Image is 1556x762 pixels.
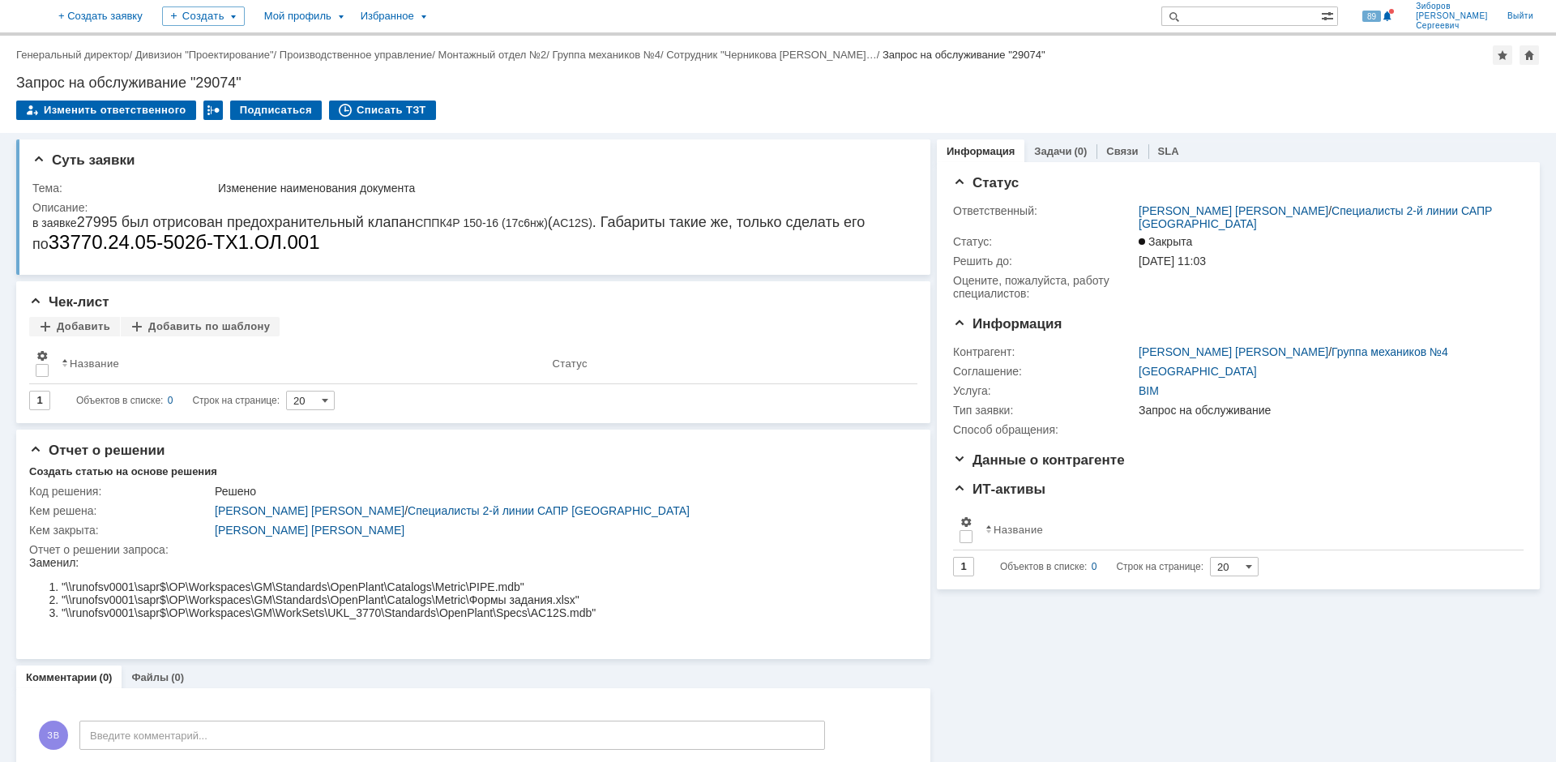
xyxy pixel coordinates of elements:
[218,182,905,195] div: Изменение наименования документа
[953,452,1125,468] span: Данные о контрагенте
[960,516,972,529] span: Настройки
[947,145,1015,157] a: Информация
[666,49,877,61] a: Сотрудник "Черникова [PERSON_NAME]…
[76,395,163,406] span: Объектов в списке:
[1416,11,1488,21] span: [PERSON_NAME]
[953,274,1135,300] div: Oцените, пожалуйста, работу специалистов:
[36,349,49,362] span: Настройки
[26,671,97,683] a: Комментарии
[1332,345,1448,358] a: Группа механиков №4
[76,391,280,410] i: Строк на странице:
[1520,45,1539,65] div: Сделать домашней страницей
[1139,404,1515,417] div: Запрос на обслуживание
[953,255,1135,268] div: Решить до:
[280,49,438,61] div: /
[552,357,587,370] div: Статус
[953,404,1135,417] div: Тип заявки:
[131,671,169,683] a: Файлы
[215,485,905,498] div: Решено
[552,49,660,61] a: Группа механиков №4
[32,37,566,50] li: "\\runofsv0001\sapr$\OP\Workspaces\GM\Standards\OpenPlant\Catalogs\Metric\Формы задания.xlsx"
[953,482,1045,497] span: ИТ-активы
[1074,145,1087,157] div: (0)
[1139,345,1448,358] div: /
[32,50,566,63] li: "\\runofsv0001\sapr$\OP\Workspaces\GM\WorkSets\UKL_3770\Standards\OpenPlant\Specs\AC12S.mdb"
[215,504,905,517] div: /
[29,294,109,310] span: Чек-лист
[953,235,1135,248] div: Статус:
[29,443,165,458] span: Отчет о решении
[1000,557,1203,576] i: Строк на странице:
[16,75,1540,91] div: Запрос на обслуживание "29074"
[16,17,288,39] span: 33770.24.05-502б-ТХ1.ОЛ.001
[545,343,904,384] th: Статус
[16,49,129,61] a: Генеральный директор
[1139,345,1328,358] a: [PERSON_NAME] [PERSON_NAME]
[883,49,1045,61] div: Запрос на обслуживание "29074"
[953,204,1135,217] div: Ответственный:
[1139,235,1192,248] span: Закрыта
[32,152,135,168] span: Суть заявки
[408,504,690,517] a: Специалисты 2-й линии САПР [GEOGRAPHIC_DATA]
[203,101,223,120] div: Работа с массовостью
[29,524,212,537] div: Кем закрыта:
[1139,204,1492,230] a: Специалисты 2-й линии САПР [GEOGRAPHIC_DATA]
[953,384,1135,397] div: Услуга:
[1321,7,1337,23] span: Расширенный поиск
[215,524,404,537] a: [PERSON_NAME] [PERSON_NAME]
[1139,255,1206,268] span: [DATE] 11:03
[29,485,212,498] div: Код решения:
[1106,145,1138,157] a: Связи
[438,49,546,61] a: Монтажный отдел №2
[162,6,245,26] div: Создать
[32,182,215,195] div: Тема:
[1416,2,1488,11] span: Зиборов
[953,365,1135,378] div: Соглашение:
[953,345,1135,358] div: Контрагент:
[953,316,1062,332] span: Информация
[953,175,1019,190] span: Статус
[1362,11,1381,22] span: 89
[32,24,566,37] li: "\\runofsv0001\sapr$\OP\Workspaces\GM\Standards\OpenPlant\Catalogs\Metric\PIPE.mdb"
[1000,561,1087,572] span: Объектов в списке:
[32,201,908,214] div: Описание:
[438,49,552,61] div: /
[29,543,908,556] div: Отчет о решении запроса:
[29,504,212,517] div: Кем решена:
[135,49,274,61] a: Дивизион "Проектирование"
[1158,145,1179,157] a: SLA
[39,721,68,750] span: ЗВ
[1416,21,1488,31] span: Сергеевич
[1139,365,1257,378] a: [GEOGRAPHIC_DATA]
[1139,384,1159,397] a: BIM
[1034,145,1071,157] a: Задачи
[171,671,184,683] div: (0)
[552,49,666,61] div: /
[168,391,173,410] div: 0
[1092,557,1097,576] div: 0
[29,465,217,478] div: Создать статью на основе решения
[666,49,883,61] div: /
[520,2,560,15] span: AC12S)
[1493,45,1512,65] div: Добавить в избранное
[135,49,280,61] div: /
[1139,204,1328,217] a: [PERSON_NAME] [PERSON_NAME]
[1139,204,1515,230] div: /
[16,49,135,61] div: /
[280,49,432,61] a: Производственное управление
[100,671,113,683] div: (0)
[215,504,404,517] a: [PERSON_NAME] [PERSON_NAME]
[979,509,1511,550] th: Название
[994,524,1043,536] div: Название
[953,423,1135,436] div: Способ обращения:
[70,357,119,370] div: Название
[55,343,545,384] th: Название
[383,2,515,15] span: СППК4Р 150-16 (17с6нж)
